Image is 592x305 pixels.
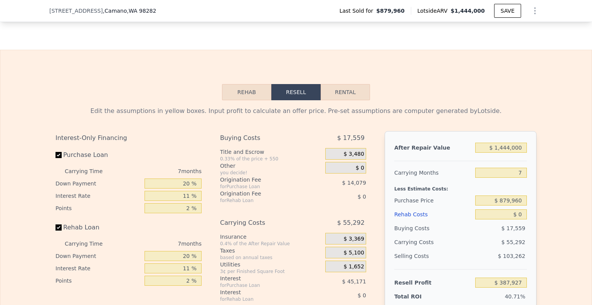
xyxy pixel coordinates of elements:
span: [STREET_ADDRESS] [49,7,103,15]
span: Last Sold for [340,7,377,15]
button: Rehab [222,84,271,100]
div: for Rehab Loan [220,197,306,204]
span: $ 1,652 [343,263,364,270]
span: , Camano [103,7,156,15]
div: Carrying Time [65,238,115,250]
div: Carrying Time [65,165,115,177]
button: SAVE [494,4,521,18]
div: Other [220,162,322,170]
span: $1,444,000 [451,8,485,14]
span: $ 3,369 [343,236,364,243]
div: Buying Costs [394,221,472,235]
span: $ 0 [356,165,364,172]
div: Carrying Costs [394,235,442,249]
input: Purchase Loan [55,152,62,158]
span: $ 0 [358,194,366,200]
div: Utilities [220,261,322,268]
label: Purchase Loan [55,148,141,162]
span: $ 17,559 [501,225,525,231]
div: Buying Costs [220,131,306,145]
div: for Purchase Loan [220,184,306,190]
div: Points [55,202,141,214]
div: Total ROI [394,293,442,300]
div: 7 months [118,165,202,177]
div: Origination Fee [220,190,306,197]
span: , WA 98282 [127,8,156,14]
button: Show Options [527,3,543,19]
span: $ 55,292 [501,239,525,245]
div: Resell Profit [394,276,472,290]
div: you decide! [220,170,322,176]
div: based on annual taxes [220,254,322,261]
div: Points [55,275,141,287]
span: Lotside ARV [417,7,451,15]
span: $ 17,559 [337,131,365,145]
div: Down Payment [55,250,141,262]
span: $ 5,100 [343,249,364,256]
div: Insurance [220,233,322,241]
button: Rental [321,84,370,100]
span: 40.71% [505,293,525,300]
div: Interest [220,288,306,296]
div: Origination Fee [220,176,306,184]
span: $ 103,262 [498,253,525,259]
span: $ 3,480 [343,151,364,158]
div: Title and Escrow [220,148,322,156]
input: Rehab Loan [55,224,62,231]
div: Interest [220,275,306,282]
div: 0.33% of the price + 550 [220,156,322,162]
div: Carrying Months [394,166,472,180]
div: Interest-Only Financing [55,131,202,145]
div: 3¢ per Finished Square Foot [220,268,322,275]
label: Rehab Loan [55,221,141,234]
div: Edit the assumptions in yellow boxes. Input profit to calculate an offer price. Pre-set assumptio... [55,106,536,116]
span: $ 55,292 [337,216,365,230]
span: $879,960 [376,7,405,15]
div: After Repair Value [394,141,472,155]
div: for Purchase Loan [220,282,306,288]
div: Less Estimate Costs: [394,180,527,194]
div: Interest Rate [55,190,141,202]
div: Taxes [220,247,322,254]
span: $ 14,079 [342,180,366,186]
div: for Rehab Loan [220,296,306,302]
div: Down Payment [55,177,141,190]
div: Purchase Price [394,194,472,207]
div: Rehab Costs [394,207,472,221]
button: Resell [271,84,321,100]
div: 7 months [118,238,202,250]
span: $ 0 [358,292,366,298]
span: $ 45,171 [342,278,366,285]
div: Carrying Costs [220,216,306,230]
div: Selling Costs [394,249,472,263]
div: Interest Rate [55,262,141,275]
div: 0.4% of the After Repair Value [220,241,322,247]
